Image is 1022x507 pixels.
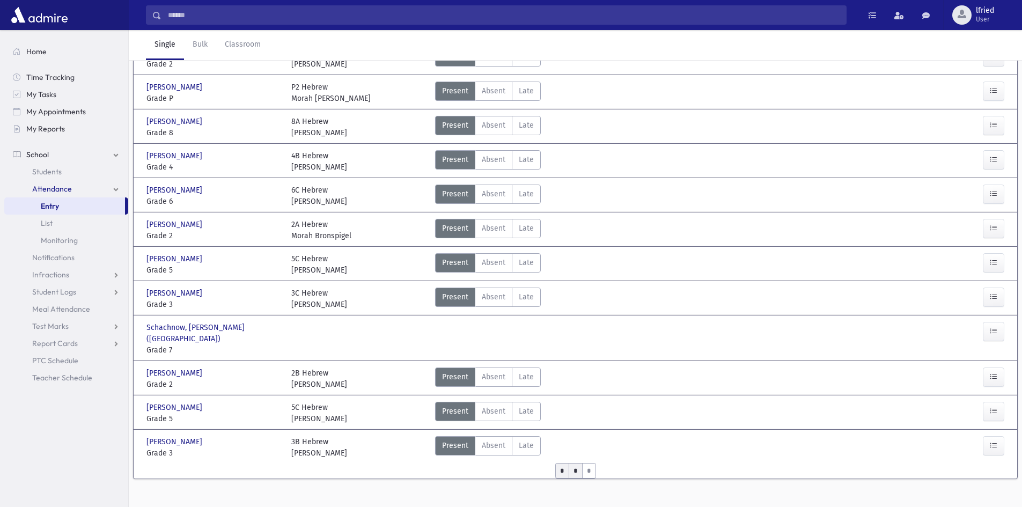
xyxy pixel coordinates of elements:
span: Time Tracking [26,72,75,82]
a: Students [4,163,128,180]
span: Absent [482,120,505,131]
a: Student Logs [4,283,128,300]
span: Grade 5 [146,413,281,424]
span: Test Marks [32,321,69,331]
span: [PERSON_NAME] [146,402,204,413]
span: Teacher Schedule [32,373,92,383]
span: Entry [41,201,59,211]
span: User [976,15,994,24]
div: AttTypes [435,368,541,390]
a: Entry [4,197,125,215]
div: AttTypes [435,253,541,276]
div: 3B Hebrew [PERSON_NAME] [291,436,347,459]
span: [PERSON_NAME] [146,288,204,299]
a: Teacher Schedule [4,369,128,386]
a: Classroom [216,30,269,60]
a: Time Tracking [4,69,128,86]
span: Present [442,406,468,417]
span: Grade 4 [146,161,281,173]
span: School [26,150,49,159]
a: Report Cards [4,335,128,352]
span: My Reports [26,124,65,134]
div: AttTypes [435,219,541,241]
div: AttTypes [435,185,541,207]
a: Monitoring [4,232,128,249]
span: Absent [482,291,505,303]
span: Present [442,223,468,234]
span: Report Cards [32,339,78,348]
a: Test Marks [4,318,128,335]
span: Late [519,154,534,165]
div: P2 Hebrew Morah [PERSON_NAME] [291,82,371,104]
span: Late [519,291,534,303]
a: School [4,146,128,163]
span: Present [442,257,468,268]
span: [PERSON_NAME] [146,116,204,127]
span: Grade 3 [146,447,281,459]
a: My Tasks [4,86,128,103]
div: AttTypes [435,150,541,173]
div: AttTypes [435,288,541,310]
a: Bulk [184,30,216,60]
span: Grade 3 [146,299,281,310]
span: PTC Schedule [32,356,78,365]
div: 6C Hebrew [PERSON_NAME] [291,185,347,207]
div: 2A Hebrew Morah Bronspigel [291,219,351,241]
span: Late [519,120,534,131]
span: Home [26,47,47,56]
div: 5C Hebrew [PERSON_NAME] [291,402,347,424]
span: Absent [482,371,505,383]
span: Notifications [32,253,75,262]
span: My Appointments [26,107,86,116]
div: AttTypes [435,116,541,138]
span: [PERSON_NAME] [146,253,204,264]
a: Attendance [4,180,128,197]
span: Absent [482,440,505,451]
span: Present [442,291,468,303]
div: AttTypes [435,436,541,459]
span: Monitoring [41,236,78,245]
span: Grade 8 [146,127,281,138]
span: Present [442,154,468,165]
span: Present [442,440,468,451]
a: Infractions [4,266,128,283]
span: Present [442,120,468,131]
div: 3C Hebrew [PERSON_NAME] [291,288,347,310]
span: Attendance [32,184,72,194]
span: Students [32,167,62,177]
a: Meal Attendance [4,300,128,318]
span: Schachnow, [PERSON_NAME] ([GEOGRAPHIC_DATA]) [146,322,281,344]
div: AttTypes [435,82,541,104]
span: Late [519,371,534,383]
div: AttTypes [435,402,541,424]
span: [PERSON_NAME] [146,150,204,161]
span: [PERSON_NAME] [146,219,204,230]
span: Grade 7 [146,344,281,356]
span: Absent [482,188,505,200]
a: Notifications [4,249,128,266]
span: Late [519,406,534,417]
span: Absent [482,257,505,268]
span: Late [519,85,534,97]
div: 2B Hebrew [PERSON_NAME] [291,368,347,390]
div: 8A Hebrew [PERSON_NAME] [291,116,347,138]
input: Search [161,5,846,25]
span: Present [442,371,468,383]
span: Present [442,85,468,97]
span: Absent [482,85,505,97]
span: Late [519,440,534,451]
span: Present [442,188,468,200]
span: Late [519,257,534,268]
img: AdmirePro [9,4,70,26]
span: Absent [482,154,505,165]
span: Student Logs [32,287,76,297]
span: lfried [976,6,994,15]
span: Late [519,223,534,234]
span: Late [519,188,534,200]
span: Meal Attendance [32,304,90,314]
span: Grade 6 [146,196,281,207]
a: PTC Schedule [4,352,128,369]
span: [PERSON_NAME] [146,82,204,93]
span: [PERSON_NAME] [146,185,204,196]
span: Grade 2 [146,379,281,390]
